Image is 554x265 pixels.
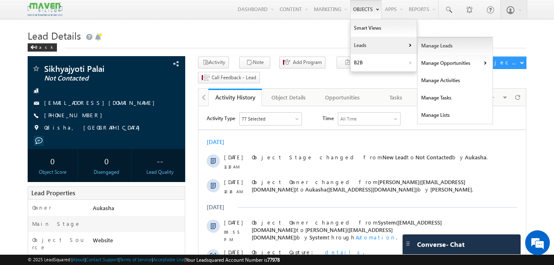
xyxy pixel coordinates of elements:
div: Lead Quality [137,168,183,176]
span: Converse - Chat [417,241,464,248]
span: 06:52 PM [26,152,50,159]
a: About [73,257,85,262]
a: Back [28,43,61,50]
span: Aukasha([EMAIL_ADDRESS][DOMAIN_NAME]) [107,80,219,87]
span: Activity Type [8,6,37,19]
span: [PERSON_NAME]([EMAIL_ADDRESS][DOMAIN_NAME]) [53,72,267,87]
span: Object Owner changed from to by through . [53,113,243,135]
span: Call Feedback - Lead [212,74,256,81]
span: Add Program [293,59,322,66]
div: Object Score [30,168,75,176]
button: Activity [198,57,229,69]
div: Sales Activity,Program,Email Bounced,Email Link Clicked,Email Marked Spam & 72 more.. [41,7,103,19]
span: Sikhyajyoti Palai [44,64,141,73]
a: Manage Lists [417,106,493,124]
a: Activity History [208,89,262,106]
span: System [111,128,129,135]
span: [DATE] [26,72,44,80]
span: Automation [157,128,198,135]
span: details [127,142,165,149]
label: Main Stage [32,220,81,227]
a: Contact Support [86,257,118,262]
div: Website [91,236,185,248]
button: Add Program [279,57,325,69]
a: Manage Tasks [417,89,493,106]
span: Your Leadsquared Account Number is [186,257,280,263]
label: Owner [32,204,52,211]
span: [DATE] [26,113,44,120]
div: Tasks [376,92,416,102]
a: Acceptable Use [153,257,184,262]
span: Object Stage changed from to by . [53,47,289,54]
div: Back [28,43,57,52]
div: Object Details [269,92,308,102]
label: Object Source [32,236,85,251]
span: Time [124,6,135,19]
div: [DATE] [8,97,35,105]
div: Object Actions [485,59,520,66]
a: Manage Leads [417,37,493,54]
span: Not Contacted [44,74,141,83]
div: [DATE] [8,32,35,40]
a: Smart Views [351,19,417,37]
span: Object Capture: [53,142,120,149]
a: Leads [351,37,417,54]
img: carter-drag [405,240,411,247]
div: . [53,142,292,150]
div: Activity History [215,93,256,101]
span: Lead Details [28,29,81,42]
div: 77 Selected [43,9,67,17]
div: Disengaged [84,168,129,176]
span: 77978 [267,257,280,263]
span: [PERSON_NAME] [232,80,273,87]
span: 06:55 PM [26,122,50,137]
span: Aukasha [93,204,114,211]
span: [PHONE_NUMBER] [44,111,106,120]
span: [DATE] [26,142,44,150]
button: Object Actions [481,57,526,69]
span: 11:10 AM [26,57,50,64]
img: Custom Logo [28,2,62,17]
a: Opportunities [316,89,370,106]
a: Tasks [370,89,423,106]
div: 0 [30,153,75,168]
a: Manage Opportunities [417,54,493,72]
button: Note [239,57,270,69]
span: [DATE] [26,47,44,55]
a: [EMAIL_ADDRESS][DOMAIN_NAME] [44,99,159,106]
div: Opportunities [323,92,362,102]
span: New Lead [184,47,208,54]
button: Call Feedback - Lead [198,72,260,84]
a: B2B [351,54,417,71]
span: 10:16 AM [26,82,50,89]
span: [PERSON_NAME]([EMAIL_ADDRESS][DOMAIN_NAME]) [53,120,194,135]
div: All Time [142,9,158,17]
div: -- [137,153,183,168]
a: Object Details [262,89,316,106]
a: Manage Activities [417,72,493,89]
span: Aukasha [266,47,288,54]
span: Lead Properties [31,189,75,197]
a: Terms of Service [120,257,152,262]
span: Not Contacted [217,47,254,54]
button: Task [337,57,368,69]
span: Object Owner changed from to by . [53,72,275,87]
div: 0 [84,153,129,168]
span: Odisha, [GEOGRAPHIC_DATA] [44,124,144,132]
span: System([EMAIL_ADDRESS][DOMAIN_NAME]) [53,113,243,127]
span: © 2025 LeadSquared | | | | | [28,256,280,264]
